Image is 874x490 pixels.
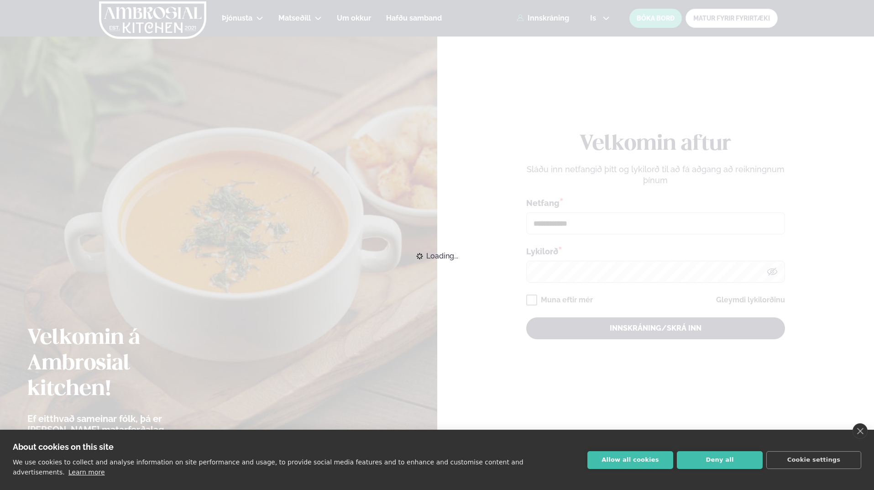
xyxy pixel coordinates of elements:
[677,451,763,469] button: Deny all
[426,246,458,266] span: Loading...
[13,442,114,452] strong: About cookies on this site
[853,423,868,439] a: close
[587,451,673,469] button: Allow all cookies
[68,469,105,476] a: Learn more
[766,451,861,469] button: Cookie settings
[13,458,523,476] p: We use cookies to collect and analyse information on site performance and usage, to provide socia...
